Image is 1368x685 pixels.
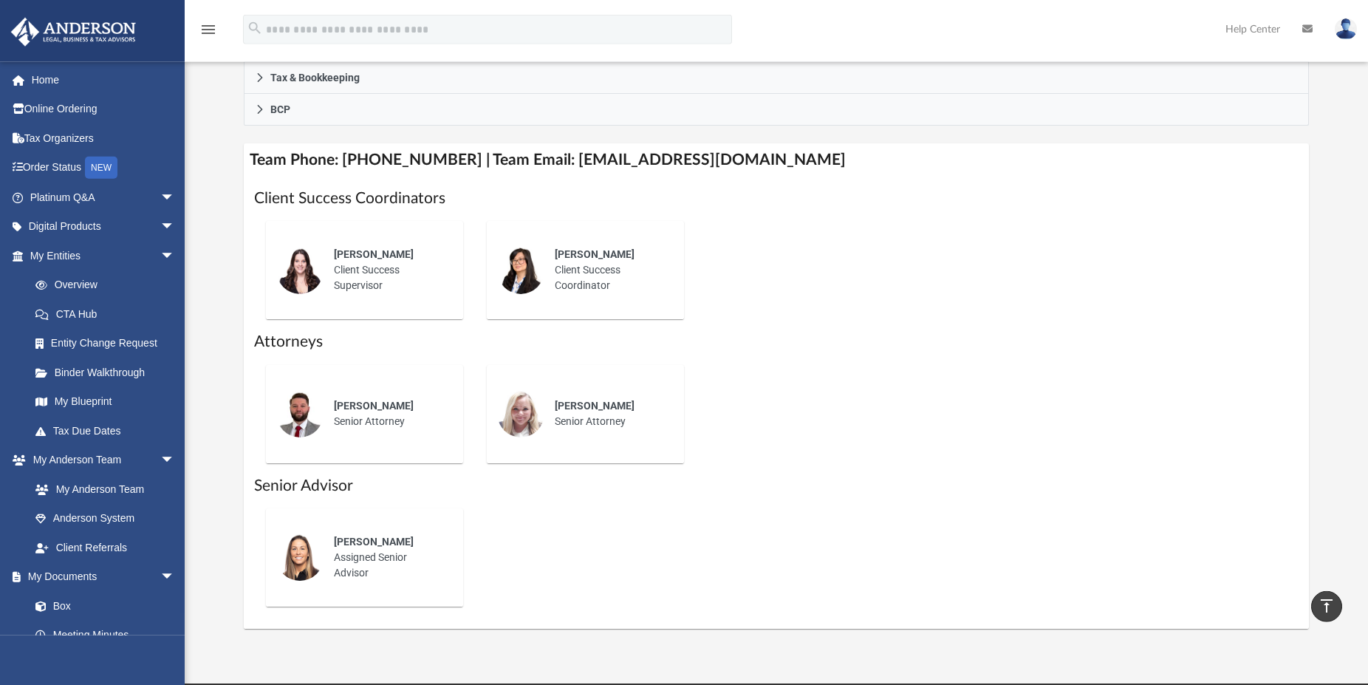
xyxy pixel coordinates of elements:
span: [PERSON_NAME] [555,248,635,260]
a: My Anderson Team [21,474,182,504]
img: thumbnail [276,534,324,581]
span: Tax & Bookkeeping [270,72,360,83]
i: search [247,20,263,36]
a: Tax Due Dates [21,416,197,446]
a: Platinum Q&Aarrow_drop_down [10,183,197,212]
a: BCP [244,94,1309,126]
a: Tax & Bookkeeping [244,62,1309,94]
img: thumbnail [276,390,324,437]
div: NEW [85,157,117,179]
a: Digital Productsarrow_drop_down [10,212,197,242]
div: Assigned Senior Advisor [324,524,453,591]
a: Online Ordering [10,95,197,124]
div: Senior Attorney [544,388,674,440]
div: Senior Attorney [324,388,453,440]
div: Client Success Supervisor [324,236,453,304]
a: Client Referrals [21,533,190,562]
a: Overview [21,270,197,300]
h1: Client Success Coordinators [254,188,1299,209]
img: thumbnail [497,390,544,437]
div: Client Success Coordinator [544,236,674,304]
h1: Attorneys [254,331,1299,352]
img: thumbnail [497,247,544,294]
span: arrow_drop_down [160,212,190,242]
a: Home [10,65,197,95]
span: [PERSON_NAME] [555,400,635,412]
a: Order StatusNEW [10,153,197,183]
a: Binder Walkthrough [21,358,197,387]
span: [PERSON_NAME] [334,536,414,548]
span: arrow_drop_down [160,241,190,271]
h4: Team Phone: [PHONE_NUMBER] | Team Email: [EMAIL_ADDRESS][DOMAIN_NAME] [244,143,1309,177]
a: My Entitiesarrow_drop_down [10,241,197,270]
a: My Blueprint [21,387,190,417]
span: arrow_drop_down [160,562,190,593]
img: User Pic [1335,18,1357,40]
span: BCP [270,104,290,115]
a: menu [199,28,217,38]
a: Tax Organizers [10,123,197,153]
span: [PERSON_NAME] [334,248,414,260]
a: My Documentsarrow_drop_down [10,562,190,592]
a: Entity Change Request [21,329,197,358]
span: arrow_drop_down [160,183,190,213]
span: arrow_drop_down [160,446,190,476]
i: vertical_align_top [1318,597,1335,615]
a: vertical_align_top [1311,591,1342,622]
i: menu [199,21,217,38]
a: My Anderson Teamarrow_drop_down [10,446,190,475]
img: thumbnail [276,247,324,294]
img: Anderson Advisors Platinum Portal [7,18,140,47]
a: Meeting Minutes [21,621,190,650]
a: Box [21,591,182,621]
span: [PERSON_NAME] [334,400,414,412]
h1: Senior Advisor [254,475,1299,497]
a: Anderson System [21,504,190,534]
a: CTA Hub [21,299,197,329]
